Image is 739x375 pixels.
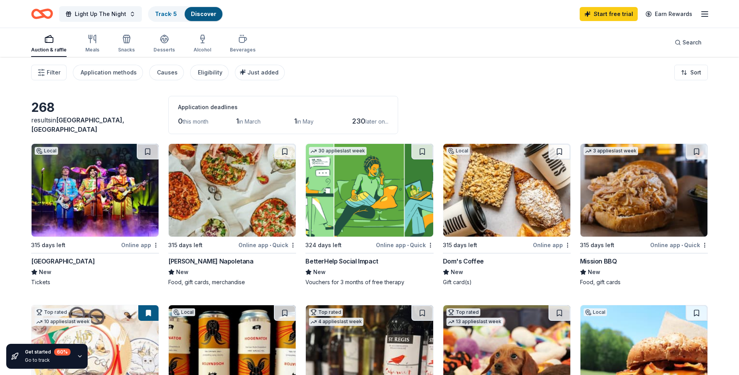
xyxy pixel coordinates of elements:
[121,240,159,250] div: Online app
[446,147,470,155] div: Local
[580,7,638,21] a: Start free trial
[183,118,208,125] span: this month
[31,65,67,80] button: Filter
[443,278,571,286] div: Gift card(s)
[25,348,71,356] div: Get started
[168,256,253,266] div: [PERSON_NAME] Napoletana
[39,267,51,277] span: New
[31,31,67,57] button: Auction & raffle
[580,144,707,237] img: Image for Mission BBQ
[294,117,297,125] span: 1
[297,118,314,125] span: in May
[178,117,183,125] span: 0
[443,256,484,266] div: Dom's Coffee
[580,278,708,286] div: Food, gift cards
[580,256,617,266] div: Mission BBQ
[584,147,638,155] div: 3 applies last week
[73,65,143,80] button: Application methods
[668,35,708,50] button: Search
[85,47,99,53] div: Meals
[674,65,708,80] button: Sort
[270,242,271,248] span: •
[31,100,159,115] div: 268
[81,68,137,77] div: Application methods
[352,117,365,125] span: 230
[580,241,614,250] div: 315 days left
[75,9,126,19] span: Light Up The Night
[153,47,175,53] div: Desserts
[157,68,178,77] div: Causes
[59,6,142,22] button: Light Up The Night
[85,31,99,57] button: Meals
[443,143,571,286] a: Image for Dom's CoffeeLocal315 days leftOnline appDom's CoffeeNewGift card(s)
[35,308,69,316] div: Top rated
[176,267,189,277] span: New
[309,318,363,326] div: 4 applies last week
[172,308,195,316] div: Local
[305,143,433,286] a: Image for BetterHelp Social Impact30 applieslast week324 days leftOnline app•QuickBetterHelp Soci...
[47,68,60,77] span: Filter
[313,267,326,277] span: New
[31,256,95,266] div: [GEOGRAPHIC_DATA]
[407,242,409,248] span: •
[641,7,697,21] a: Earn Rewards
[153,31,175,57] button: Desserts
[306,144,433,237] img: Image for BetterHelp Social Impact
[443,241,477,250] div: 315 days left
[168,278,296,286] div: Food, gift cards, merchandise
[446,318,503,326] div: 13 applies last week
[31,278,159,286] div: Tickets
[235,65,285,80] button: Just added
[35,318,91,326] div: 10 applies last week
[178,103,388,112] div: Application deadlines
[650,240,708,250] div: Online app Quick
[236,117,239,125] span: 1
[683,38,702,47] span: Search
[198,68,222,77] div: Eligibility
[31,241,65,250] div: 315 days left
[32,144,159,237] img: Image for Palace Theater
[533,240,571,250] div: Online app
[54,348,71,356] div: 60 %
[31,116,124,133] span: [GEOGRAPHIC_DATA], [GEOGRAPHIC_DATA]
[31,47,67,53] div: Auction & raffle
[168,241,203,250] div: 315 days left
[451,267,463,277] span: New
[690,68,701,77] span: Sort
[230,47,256,53] div: Beverages
[149,65,184,80] button: Causes
[31,116,124,133] span: in
[584,308,607,316] div: Local
[247,69,279,76] span: Just added
[309,308,343,316] div: Top rated
[194,47,211,53] div: Alcohol
[305,256,378,266] div: BetterHelp Social Impact
[580,143,708,286] a: Image for Mission BBQ3 applieslast week315 days leftOnline app•QuickMission BBQNewFood, gift cards
[190,65,229,80] button: Eligibility
[305,241,342,250] div: 324 days left
[35,147,58,155] div: Local
[309,147,367,155] div: 30 applies last week
[376,240,434,250] div: Online app Quick
[31,5,53,23] a: Home
[25,357,71,363] div: Go to track
[155,11,177,17] a: Track· 5
[239,118,261,125] span: in March
[230,31,256,57] button: Beverages
[194,31,211,57] button: Alcohol
[31,115,159,134] div: results
[681,242,683,248] span: •
[238,240,296,250] div: Online app Quick
[118,31,135,57] button: Snacks
[191,11,216,17] a: Discover
[305,278,433,286] div: Vouchers for 3 months of free therapy
[446,308,480,316] div: Top rated
[443,144,570,237] img: Image for Dom's Coffee
[588,267,600,277] span: New
[118,47,135,53] div: Snacks
[168,143,296,286] a: Image for Frank Pepe Pizzeria Napoletana315 days leftOnline app•Quick[PERSON_NAME] NapoletanaNewF...
[365,118,388,125] span: later on...
[169,144,296,237] img: Image for Frank Pepe Pizzeria Napoletana
[31,143,159,286] a: Image for Palace TheaterLocal315 days leftOnline app[GEOGRAPHIC_DATA]NewTickets
[148,6,223,22] button: Track· 5Discover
